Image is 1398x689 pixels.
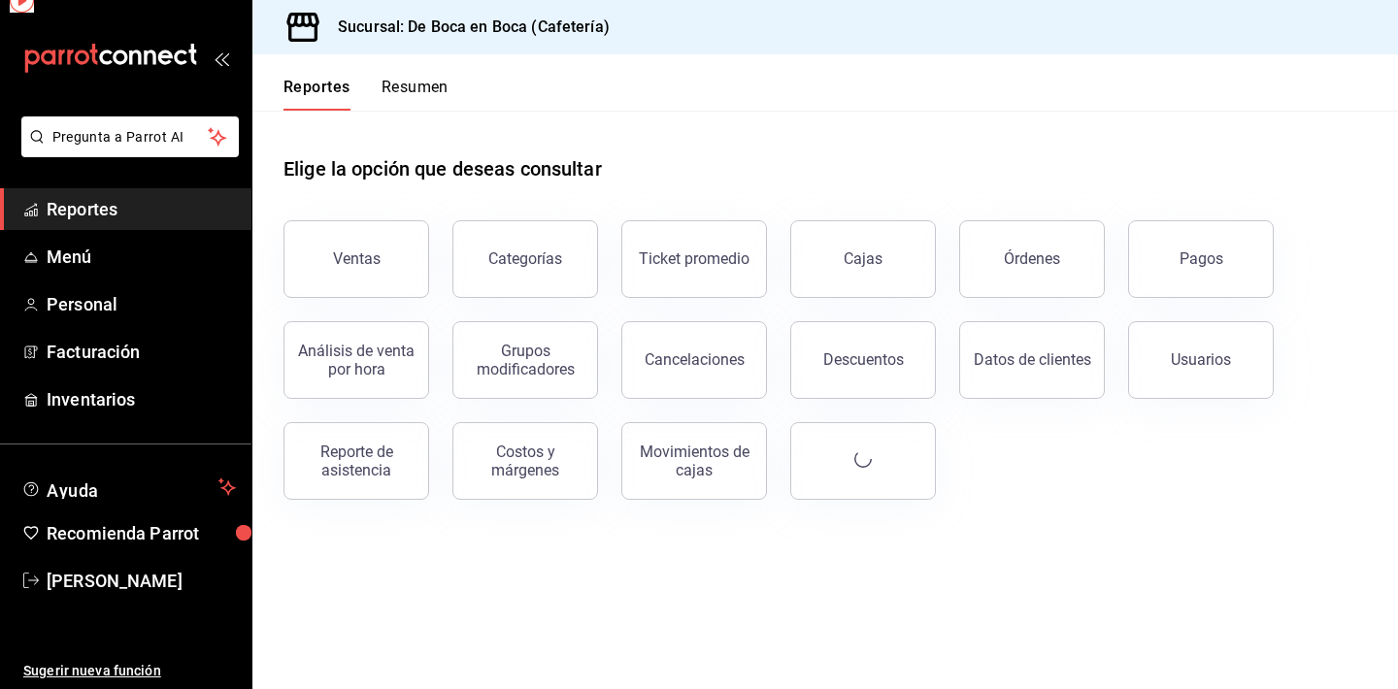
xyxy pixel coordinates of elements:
span: Menú [47,244,236,270]
button: Ventas [283,220,429,298]
button: Pregunta a Parrot AI [21,116,239,157]
span: Pregunta a Parrot AI [52,127,209,148]
button: Usuarios [1128,321,1274,399]
span: Ayuda [47,476,211,499]
button: Cancelaciones [621,321,767,399]
div: Ventas [333,249,381,268]
button: Resumen [382,78,449,111]
span: Recomienda Parrot [47,520,236,546]
div: Reporte de asistencia [296,443,416,479]
div: Movimientos de cajas [634,443,754,479]
div: Cancelaciones [645,350,745,369]
div: navigation tabs [283,78,449,111]
button: Costos y márgenes [452,422,598,500]
div: Datos de clientes [974,350,1091,369]
span: Inventarios [47,386,236,412]
button: Reporte de asistencia [283,422,429,500]
div: Grupos modificadores [465,342,585,378]
span: [PERSON_NAME] [47,568,236,594]
div: Cajas [844,247,883,271]
div: Órdenes [1004,249,1060,268]
span: Reportes [47,196,236,222]
div: Análisis de venta por hora [296,342,416,378]
button: Análisis de venta por hora [283,321,429,399]
div: Categorías [488,249,562,268]
div: Costos y márgenes [465,443,585,479]
span: Sugerir nueva función [23,661,236,681]
div: Descuentos [823,350,904,369]
h3: Sucursal: De Boca en Boca (Cafetería) [322,16,610,39]
div: Usuarios [1171,350,1231,369]
button: Descuentos [790,321,936,399]
div: Pagos [1180,249,1223,268]
div: Ticket promedio [639,249,749,268]
button: Movimientos de cajas [621,422,767,500]
button: Ticket promedio [621,220,767,298]
a: Cajas [790,220,936,298]
button: Pagos [1128,220,1274,298]
button: Grupos modificadores [452,321,598,399]
span: Personal [47,291,236,317]
button: Datos de clientes [959,321,1105,399]
span: Facturación [47,339,236,365]
button: Categorías [452,220,598,298]
button: Reportes [283,78,350,111]
button: open_drawer_menu [214,50,229,66]
a: Pregunta a Parrot AI [14,141,239,161]
h1: Elige la opción que deseas consultar [283,154,602,183]
button: Órdenes [959,220,1105,298]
